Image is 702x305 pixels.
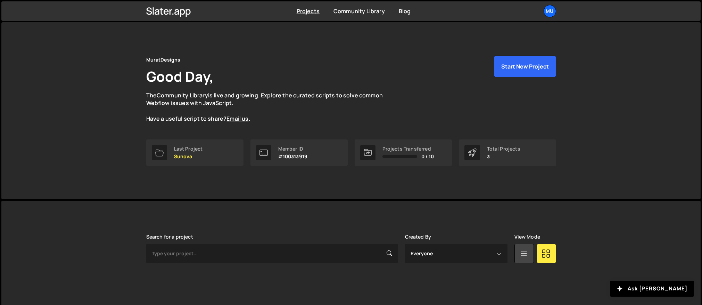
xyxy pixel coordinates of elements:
[146,67,214,86] h1: Good Day,
[399,7,411,15] a: Blog
[494,56,556,77] button: Start New Project
[278,154,308,159] p: #100313919
[146,56,181,64] div: MuratDesigns
[297,7,320,15] a: Projects
[226,115,248,122] a: Email us
[174,146,203,152] div: Last Project
[146,91,396,123] p: The is live and growing. Explore the curated scripts to solve common Webflow issues with JavaScri...
[146,139,243,166] a: Last Project Sunova
[333,7,385,15] a: Community Library
[382,146,434,152] div: Projects Transferred
[487,154,520,159] p: 3
[278,146,308,152] div: Member ID
[405,234,431,240] label: Created By
[146,244,398,263] input: Type your project...
[610,281,694,297] button: Ask [PERSON_NAME]
[421,154,434,159] span: 0 / 10
[487,146,520,152] div: Total Projects
[157,91,208,99] a: Community Library
[174,154,203,159] p: Sunova
[146,234,193,240] label: Search for a project
[514,234,540,240] label: View Mode
[544,5,556,17] a: Mu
